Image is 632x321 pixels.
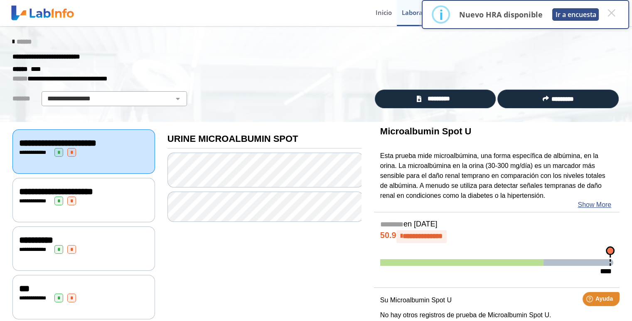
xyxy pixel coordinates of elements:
[380,126,472,136] b: Microalbumin Spot U
[558,289,623,312] iframe: Help widget launcher
[167,134,298,144] b: URINE MICROALBUMIN SPOT
[380,295,613,305] p: Su Microalbumin Spot U
[380,151,613,201] p: Esta prueba mide microalbúmina, una forma específica de albúmina, en la orina. La microalbúmina e...
[604,5,619,20] button: Close this dialog
[439,7,443,22] div: i
[380,220,613,229] h5: en [DATE]
[552,8,599,21] button: Ir a encuesta
[459,10,542,19] p: Nuevo HRA disponible
[578,200,611,210] a: Show More
[380,230,613,243] h4: 50.9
